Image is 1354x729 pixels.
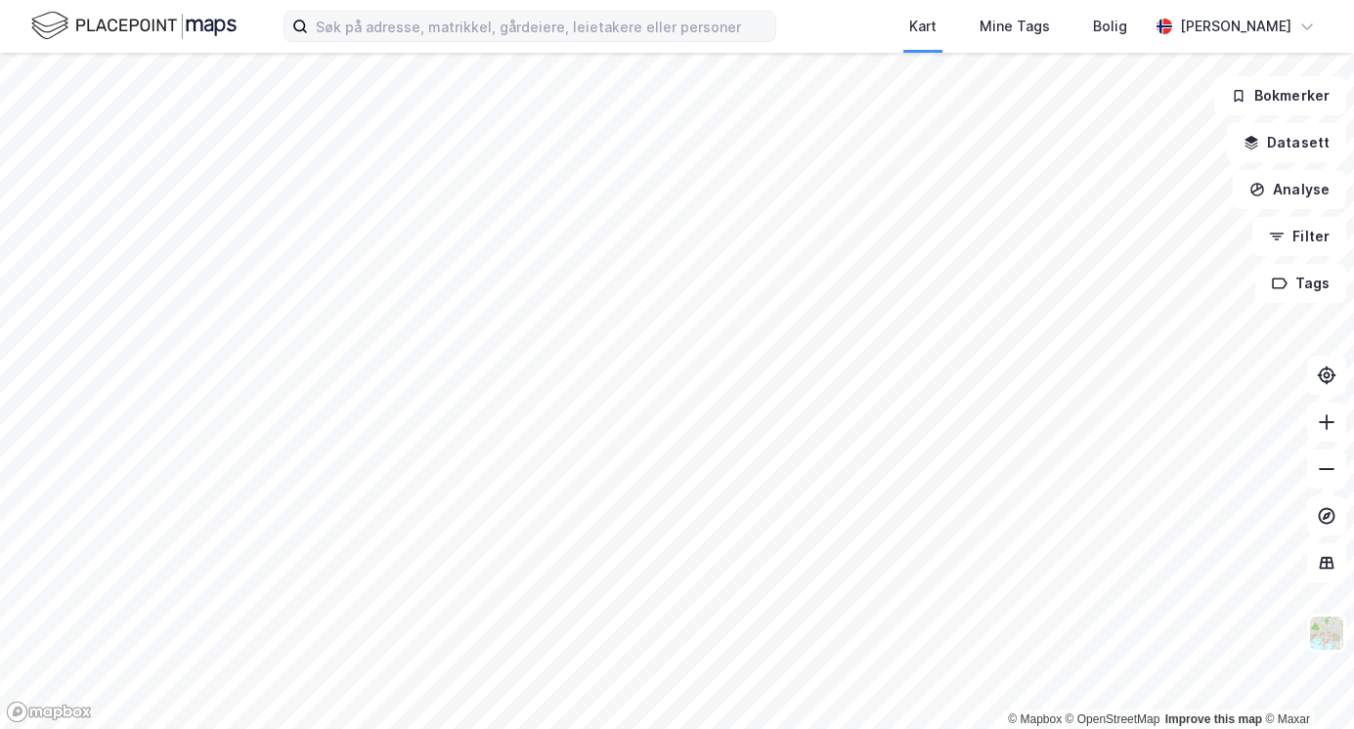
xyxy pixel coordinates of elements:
iframe: Chat Widget [1256,635,1354,729]
div: Mine Tags [980,15,1050,38]
a: OpenStreetMap [1066,712,1160,726]
button: Analyse [1233,170,1346,209]
button: Tags [1255,264,1346,303]
input: Søk på adresse, matrikkel, gårdeiere, leietakere eller personer [308,12,775,41]
a: Mapbox homepage [6,701,92,723]
button: Filter [1252,217,1346,256]
button: Datasett [1227,123,1346,162]
a: Mapbox [1008,712,1062,726]
a: Improve this map [1165,712,1262,726]
img: logo.f888ab2527a4732fd821a326f86c7f29.svg [31,9,237,43]
div: [PERSON_NAME] [1180,15,1291,38]
div: Bolig [1093,15,1127,38]
img: Z [1308,615,1345,652]
button: Bokmerker [1214,76,1346,115]
div: Kart [909,15,937,38]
